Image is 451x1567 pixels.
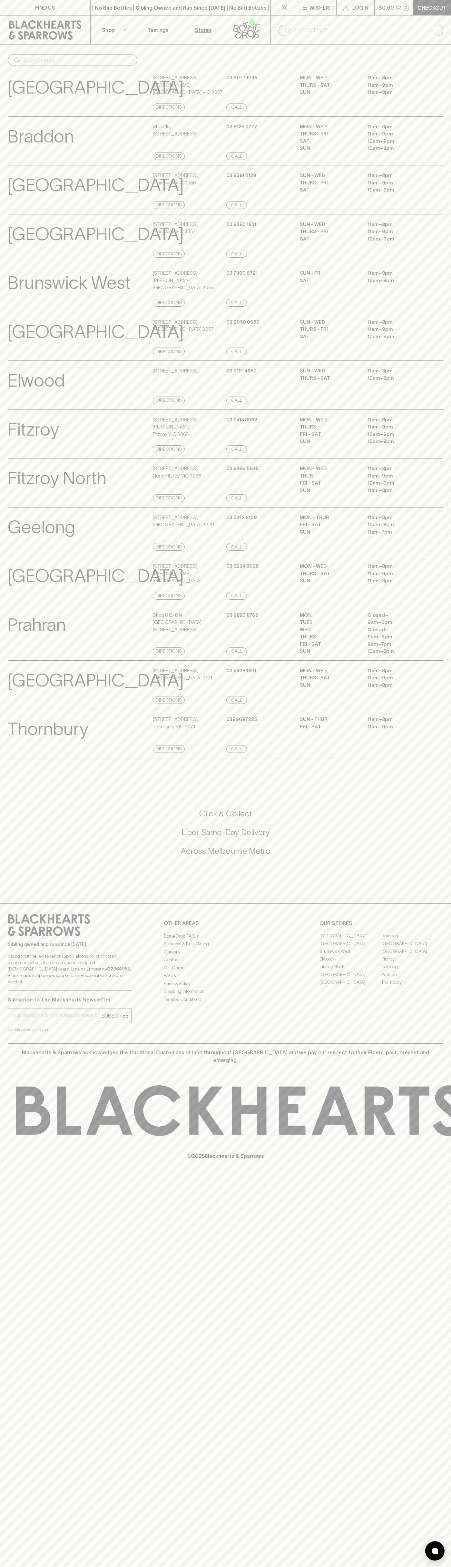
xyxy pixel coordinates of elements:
a: Directions [153,696,185,704]
p: It is against the law to sell or supply alcohol to, or to obtain alcohol on behalf of a person un... [8,953,132,985]
p: [STREET_ADDRESS] , [GEOGRAPHIC_DATA] 3220 [153,514,214,528]
p: Tastings [148,26,168,34]
h5: Across Melbourne Metro [8,846,443,856]
p: SUN - WED [300,367,358,375]
p: 0399697225 [226,716,257,723]
a: Stores [181,15,226,44]
p: SUN - WED [300,172,358,179]
p: SUBSCRIBE [102,1012,129,1020]
p: 9am – 7pm [368,641,426,648]
a: Bottle Drop FAQ's [164,932,288,940]
p: Thornbury [8,716,88,743]
p: WED [300,626,358,634]
p: 11am – 7pm [368,528,426,536]
p: THUR [300,472,358,480]
p: THURS - FRI [300,179,358,187]
p: [STREET_ADDRESS] , [GEOGRAPHIC_DATA] 3121 [153,667,212,682]
p: SUN [300,438,358,445]
p: 11am – 9pm [368,326,426,333]
p: 0 [405,6,407,9]
p: 11am – 8pm [368,416,426,424]
p: 10am – 9pm [368,138,426,145]
p: SUN [300,89,358,96]
a: Directions [153,647,185,655]
p: SAT [300,277,358,284]
p: FRI - SAT [300,521,358,528]
a: Call [226,543,247,551]
p: SUN [300,528,358,536]
p: [STREET_ADDRESS] , Brunswick VIC 3056 [153,172,198,186]
p: 10am – 9pm [368,235,426,243]
a: Call [226,250,247,258]
p: 10am – 8pm [368,438,426,445]
a: [GEOGRAPHIC_DATA] [319,971,381,979]
a: Directions [153,494,185,502]
p: OUR STORES [319,919,443,927]
button: Shop [91,15,136,44]
p: [STREET_ADDRESS] , Brunswick VIC 3057 [153,221,198,235]
p: 03 9489 5945 [226,465,259,472]
p: 11am – 8pm [368,465,426,472]
p: FRI - SAT [300,431,358,438]
p: [GEOGRAPHIC_DATA] [8,319,184,345]
p: MON - WED [300,563,358,570]
a: [GEOGRAPHIC_DATA] [319,979,381,986]
p: 10am – 8pm [368,521,426,528]
p: 10am – 9pm [368,431,426,438]
h5: Click & Collect [8,808,443,819]
p: THURS - SAT [300,82,358,89]
p: Brunswick West [8,270,131,296]
p: SUN [300,577,358,585]
p: MON - THUR [300,514,358,521]
p: THURS [300,633,358,641]
p: SAT [300,235,358,243]
p: Checkout [417,4,446,12]
p: Geelong [8,514,75,541]
a: Privacy Policy [164,980,288,987]
a: Fitzroy North [319,963,381,971]
p: $0.00 [378,4,394,12]
p: Shop [102,26,115,34]
p: 03 9380 1831 [226,221,256,228]
p: 11am – 8pm [368,367,426,375]
p: [GEOGRAPHIC_DATA] [8,172,184,199]
a: Elwood [319,955,381,963]
p: 10am – 5pm [368,648,426,655]
p: 11am – 8pm [368,514,426,521]
img: bubble-icon [432,1548,438,1554]
p: 11am – 9pm [368,179,426,187]
p: 03 9077 5145 [226,74,257,82]
p: 11am – 9pm [368,723,426,731]
p: Fitzroy [8,416,59,443]
a: Call [226,201,247,209]
a: Directions [153,445,185,453]
a: Call [226,696,247,704]
p: 11am – 8pm [368,487,426,494]
a: Directions [153,250,185,258]
a: Call [226,647,247,655]
p: 11am – 9pm [368,228,426,235]
input: e.g. jane@blackheartsandsparrows.com.au [13,1010,99,1021]
p: 11am – 8pm [368,682,426,689]
p: 10am – 9pm [368,479,426,487]
a: Directions [153,543,185,551]
p: Sibling owned and run since [DATE] [8,941,132,948]
a: Geelong [381,963,443,971]
a: Braddon [381,932,443,940]
p: [GEOGRAPHIC_DATA] [8,563,184,589]
a: Call [226,745,247,753]
a: Thornbury [381,979,443,986]
p: 10am – 8pm [368,277,426,284]
a: [GEOGRAPHIC_DATA] [381,948,443,955]
a: Call [226,152,247,160]
p: SUN [300,682,358,689]
p: 11am – 8pm [368,563,426,570]
a: Directions [153,152,185,160]
p: 10am – 8pm [368,145,426,152]
p: THURS - FRI [300,228,358,235]
p: [STREET_ADDRESS][PERSON_NAME] , [GEOGRAPHIC_DATA] VIC 3067 [153,74,225,96]
a: Tastings [135,15,181,44]
p: 11am – 8pm [368,270,426,277]
p: SAT [300,186,358,194]
p: SAT [300,333,358,340]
